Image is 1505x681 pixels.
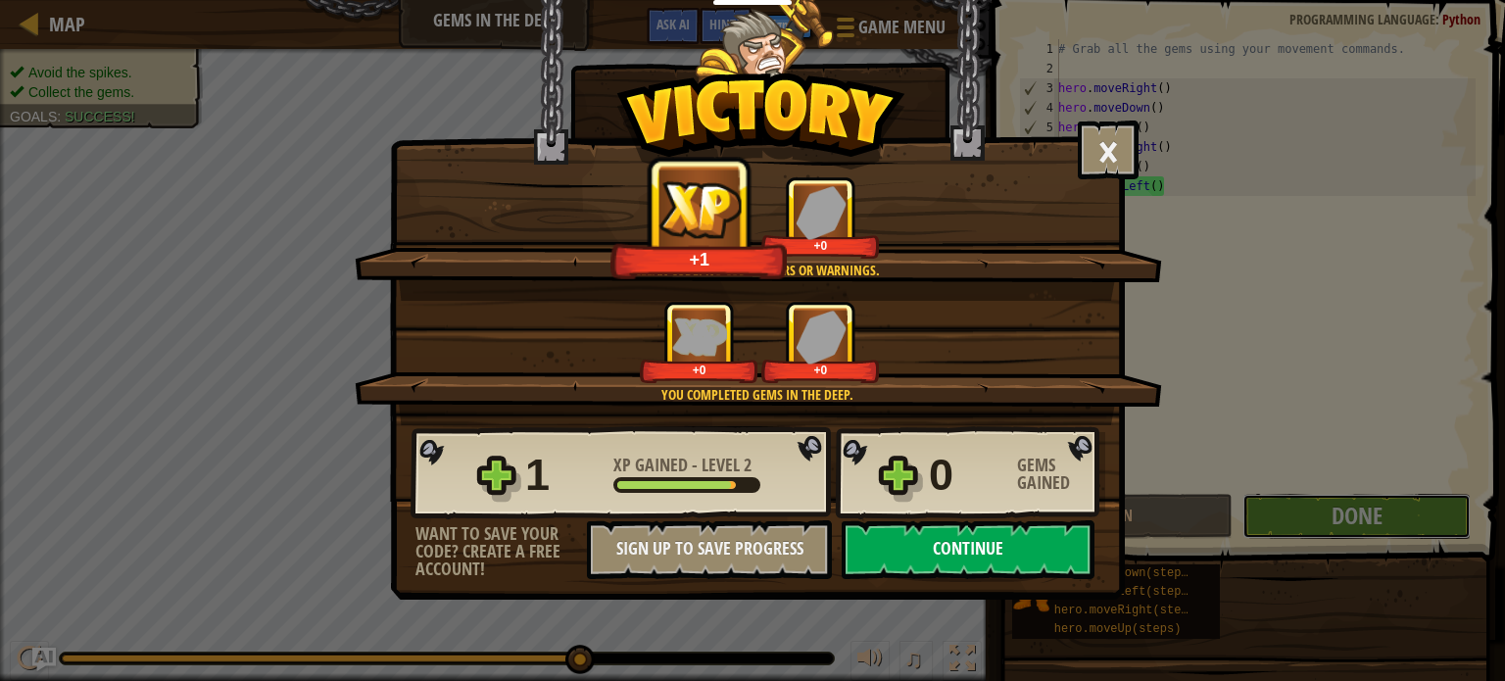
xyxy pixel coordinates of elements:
div: +0 [765,363,876,377]
img: Gems Gained [796,185,847,239]
div: Gems Gained [1017,457,1105,492]
div: You completed Gems in the Deep. [448,385,1066,405]
div: +0 [765,238,876,253]
div: 1 [525,444,602,507]
button: Sign Up to Save Progress [587,520,832,579]
div: - [613,457,752,474]
div: +0 [644,363,754,377]
div: +1 [616,248,783,270]
span: XP Gained [613,453,692,477]
div: Clean code: no code errors or warnings. [448,261,1066,280]
button: Continue [842,520,1094,579]
img: XP Gained [659,180,742,238]
img: Gems Gained [796,310,847,364]
span: 2 [744,453,752,477]
img: Victory [616,73,905,170]
div: Want to save your code? Create a free account! [415,525,587,578]
span: Level [698,453,744,477]
img: XP Gained [672,317,727,356]
button: × [1078,121,1139,179]
div: 0 [929,444,1005,507]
